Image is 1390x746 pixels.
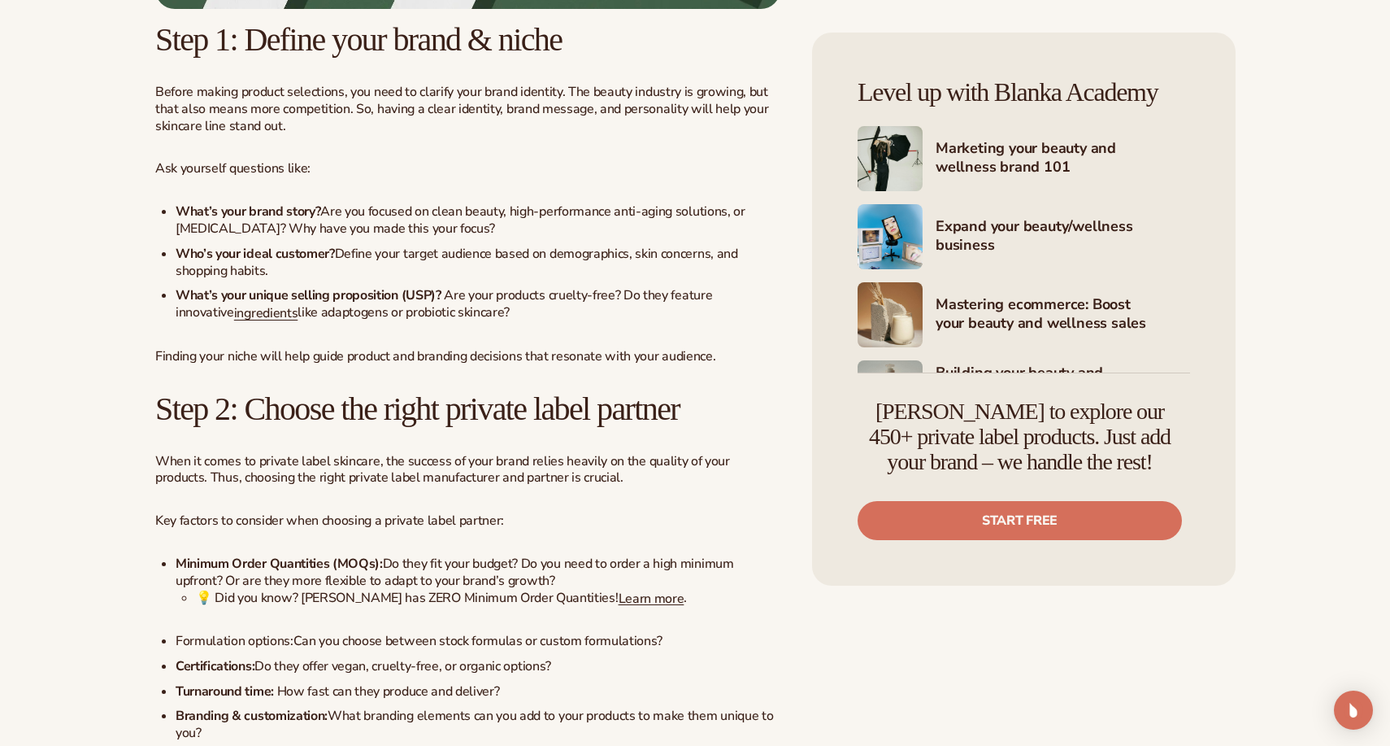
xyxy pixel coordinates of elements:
div: Open Intercom Messenger [1334,691,1373,730]
span: Are you focused on clean beauty, high-performance anti-aging solutions, or [MEDICAL_DATA]? Why ha... [176,203,745,238]
span: Key factors to consider when choosing a private label partner: [155,512,504,530]
span: Do they fit your budget? Do you need to order a high minimum upfront? Or are they more flexible t... [176,555,734,590]
h4: Expand your beauty/wellness business [936,217,1190,257]
span: Step 2: Choose the right private label partner [155,390,680,427]
img: Shopify Image 3 [858,204,923,269]
span: . [684,589,687,607]
strong: Minimum Order Quantities (MOQs): [176,555,383,573]
img: Shopify Image 4 [858,282,923,347]
h4: Marketing your beauty and wellness brand 101 [936,139,1190,179]
a: Shopify Image 5 Building your beauty and wellness brand with [PERSON_NAME] [858,360,1190,425]
strong: Branding & customization: [176,707,328,725]
span: 💡 Did you know? [PERSON_NAME] has ZERO Minimum Order Quantities! [196,589,619,607]
span: Formulation options: [176,632,293,650]
strong: What’s your brand story? [176,203,320,220]
a: Shopify Image 4 Mastering ecommerce: Boost your beauty and wellness sales [858,282,1190,347]
strong: : [252,657,255,675]
img: Shopify Image 5 [858,360,923,425]
a: Start free [858,501,1182,540]
span: Are your products cruelty-free? Do they feature innovative [176,286,712,321]
span: Can you choose between stock formulas or custom formulations? [293,632,662,650]
h4: Level up with Blanka Academy [858,78,1190,107]
a: ingredients [234,304,298,322]
span: Step 1: Define your brand & niche [155,21,562,58]
strong: What’s your unique selling proposition (USP)? [176,286,441,304]
a: Shopify Image 2 Marketing your beauty and wellness brand 101 [858,126,1190,191]
span: Define your target audience based on demographics, skin concerns, and shopping habits. [176,245,738,280]
h4: [PERSON_NAME] to explore our 450+ private label products. Just add your brand – we handle the rest! [858,399,1182,474]
strong: Turnaround time: [176,683,274,700]
h4: Building your beauty and wellness brand with [PERSON_NAME] [936,364,1190,422]
a: Learn more [619,589,684,607]
span: Before making product selections, you need to clarify your brand identity. The beauty industry is... [155,83,768,135]
span: When it comes to private label skincare, the success of your brand relies heavily on the quality ... [155,452,730,487]
span: Finding your niche will help guide product and branding decisions that resonate with your audience. [155,347,715,365]
a: Shopify Image 3 Expand your beauty/wellness business [858,204,1190,269]
span: What branding elements can you add to your products to make them unique to you? [176,707,773,742]
span: How fast can they produce and deliver? [277,683,500,700]
strong: Certifications [176,657,252,675]
span: Ask yourself questions like: [155,159,311,177]
strong: Who’s your ideal customer? [176,245,335,263]
span: like adaptogens or probiotic skincare? [298,303,510,321]
h4: Mastering ecommerce: Boost your beauty and wellness sales [936,295,1190,335]
span: Do they offer vegan, cruelty-free, or organic options? [252,657,551,675]
img: Shopify Image 2 [858,126,923,191]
